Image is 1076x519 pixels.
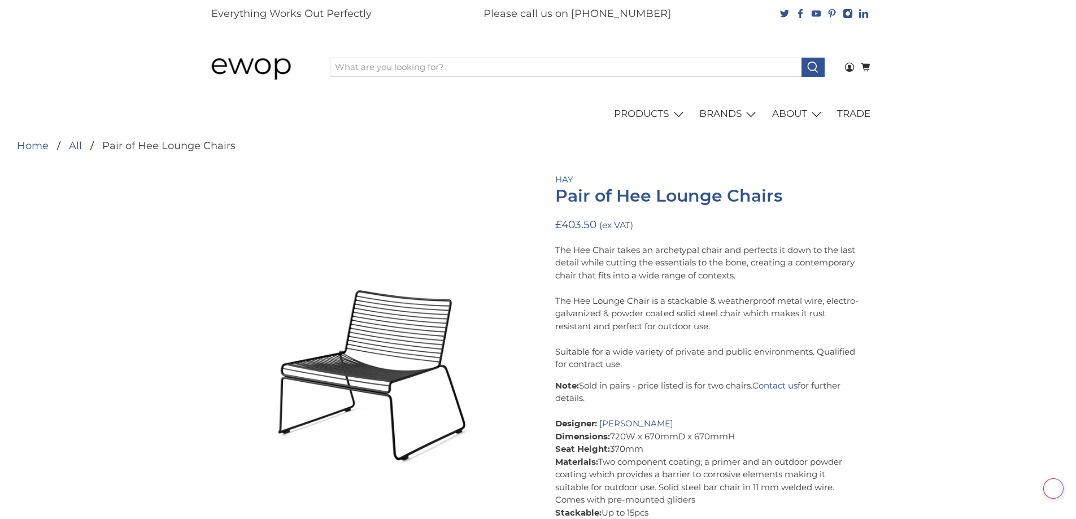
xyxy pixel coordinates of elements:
[555,186,860,206] h1: Pair of Hee Lounge Chairs
[555,218,596,231] span: £403.50
[199,98,877,130] nav: main navigation
[555,431,610,442] strong: Dimensions:
[599,220,633,230] small: (ex VAT)
[330,58,802,77] input: What are you looking for?
[555,245,855,281] span: The Hee Chair takes an archetypal chair and perfects it down to the last detail while cutting the...
[555,244,860,371] p: Suitable for a wide variety of private and public environments. Qualified for contract use.
[608,98,693,130] a: PRODUCTS
[599,418,673,429] a: [PERSON_NAME]
[211,6,372,21] p: Everything Works Out Perfectly
[765,98,831,130] a: ABOUT
[831,98,877,130] a: TRADE
[82,141,236,151] li: Pair of Hee Lounge Chairs
[216,173,521,478] a: HAY Pair of Hee Lounge Chairs Black Hee Office
[555,507,602,518] strong: Stackable:
[752,380,798,391] a: Contact us
[693,98,766,130] a: BRANDS
[555,443,610,454] strong: Seat Height:
[483,6,671,21] p: Please call us on [PHONE_NUMBER]
[17,141,236,151] nav: breadcrumbs
[555,418,597,429] strong: Designer:
[555,456,598,467] strong: Materials:
[555,174,573,185] a: HAY
[555,380,579,391] strong: Note:
[69,141,82,151] a: All
[555,295,859,332] span: The Hee Lounge Chair is a stackable & weatherproof metal wire, electro-galvanized & powder coated...
[17,141,49,151] a: Home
